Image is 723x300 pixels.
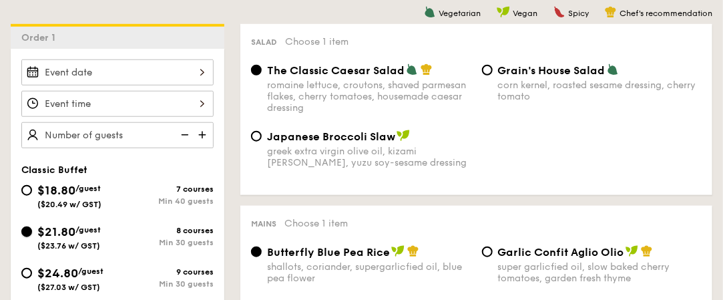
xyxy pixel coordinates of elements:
[553,6,565,18] img: icon-spicy.37a8142b.svg
[21,268,32,279] input: $24.80/guest($27.03 w/ GST)9 coursesMin 30 guests
[37,183,75,198] span: $18.80
[75,184,101,193] span: /guest
[267,64,405,77] span: The Classic Caesar Salad
[267,130,395,143] span: Japanese Broccoli Slaw
[391,245,405,257] img: icon-vegan.f8ff3823.svg
[21,185,32,196] input: $18.80/guest($20.49 w/ GST)7 coursesMin 40 guests
[620,9,712,18] span: Chef's recommendation
[21,164,87,176] span: Classic Buffet
[117,279,214,289] div: Min 30 guests
[251,37,277,47] span: Salad
[498,261,702,284] div: super garlicfied oil, slow baked cherry tomatoes, garden fresh thyme
[117,196,214,206] div: Min 40 guests
[498,246,624,259] span: Garlic Confit Aglio Olio
[267,246,390,259] span: Butterfly Blue Pea Rice
[498,80,702,102] div: corn kernel, roasted sesame dressing, cherry tomato
[626,245,639,257] img: icon-vegan.f8ff3823.svg
[21,227,32,237] input: $21.80/guest($23.76 w/ GST)8 coursesMin 30 guests
[75,225,101,235] span: /guest
[37,200,101,209] span: ($20.49 w/ GST)
[21,91,214,117] input: Event time
[421,63,433,76] img: icon-chef-hat.a58ddaea.svg
[482,247,493,257] input: Garlic Confit Aglio Oliosuper garlicfied oil, slow baked cherry tomatoes, garden fresh thyme
[174,122,194,148] img: icon-reduce.1d2dbef1.svg
[605,6,617,18] img: icon-chef-hat.a58ddaea.svg
[424,6,436,18] img: icon-vegetarian.fe4039eb.svg
[285,36,348,47] span: Choose 1 item
[406,63,418,76] img: icon-vegetarian.fe4039eb.svg
[194,122,214,148] img: icon-add.58712e84.svg
[497,6,510,18] img: icon-vegan.f8ff3823.svg
[37,224,75,239] span: $21.80
[251,65,262,76] input: The Classic Caesar Saladromaine lettuce, croutons, shaved parmesan flakes, cherry tomatoes, house...
[21,122,214,148] input: Number of guests
[397,130,410,142] img: icon-vegan.f8ff3823.svg
[117,267,214,277] div: 9 courses
[78,267,103,276] span: /guest
[37,241,100,251] span: ($23.76 w/ GST)
[37,266,78,281] span: $24.80
[284,218,348,229] span: Choose 1 item
[513,9,537,18] span: Vegan
[267,146,471,168] div: greek extra virgin olive oil, kizami [PERSON_NAME], yuzu soy-sesame dressing
[21,59,214,86] input: Event date
[251,131,262,142] input: Japanese Broccoli Slawgreek extra virgin olive oil, kizami [PERSON_NAME], yuzu soy-sesame dressing
[267,80,471,114] div: romaine lettuce, croutons, shaved parmesan flakes, cherry tomatoes, housemade caesar dressing
[21,32,61,43] span: Order 1
[117,226,214,235] div: 8 courses
[117,184,214,194] div: 7 courses
[407,245,419,257] img: icon-chef-hat.a58ddaea.svg
[641,245,653,257] img: icon-chef-hat.a58ddaea.svg
[482,65,493,76] input: Grain's House Saladcorn kernel, roasted sesame dressing, cherry tomato
[251,247,262,257] input: Butterfly Blue Pea Riceshallots, coriander, supergarlicfied oil, blue pea flower
[439,9,481,18] span: Vegetarian
[267,261,471,284] div: shallots, coriander, supergarlicfied oil, blue pea flower
[607,63,619,76] img: icon-vegetarian.fe4039eb.svg
[37,283,100,292] span: ($27.03 w/ GST)
[251,219,276,229] span: Mains
[568,9,589,18] span: Spicy
[498,64,606,77] span: Grain's House Salad
[117,238,214,247] div: Min 30 guests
